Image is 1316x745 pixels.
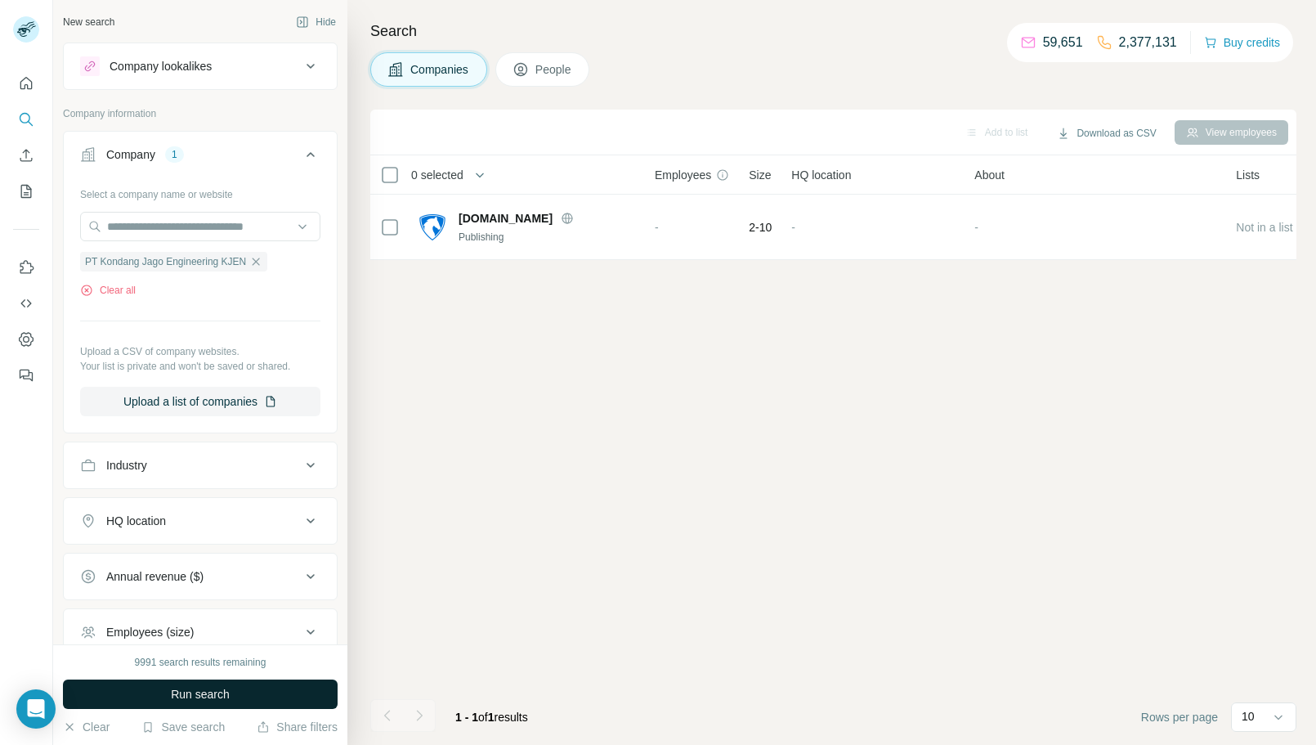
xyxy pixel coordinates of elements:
span: Lists [1236,167,1260,183]
div: Employees (size) [106,624,194,640]
span: Run search [171,686,230,702]
p: Upload a CSV of company websites. [80,344,320,359]
div: Publishing [459,230,635,245]
div: Annual revenue ($) [106,568,204,585]
button: Feedback [13,361,39,390]
button: Download as CSV [1045,121,1167,146]
p: 2,377,131 [1119,33,1177,52]
p: 59,651 [1043,33,1083,52]
span: - [791,221,795,234]
span: results [455,711,528,724]
button: Use Surfe API [13,289,39,318]
span: Companies [410,61,470,78]
span: 0 selected [411,167,463,183]
button: My lists [13,177,39,206]
span: Not in a list [1236,221,1292,234]
div: 9991 search results remaining [135,655,266,670]
button: Company1 [64,135,337,181]
div: New search [63,15,114,29]
button: Share filters [257,719,338,735]
button: Employees (size) [64,613,337,652]
div: HQ location [106,513,166,529]
span: 1 - 1 [455,711,478,724]
button: Dashboard [13,325,39,354]
span: - [655,221,659,234]
span: of [478,711,488,724]
button: Quick start [13,69,39,98]
span: 2-10 [749,219,772,236]
span: Size [749,167,771,183]
button: Hide [284,10,347,34]
img: Logo of sijai.com [419,214,445,240]
span: HQ location [791,167,851,183]
span: People [535,61,573,78]
span: PT Kondang Jago Engineering KJEN [85,254,246,269]
button: Run search [63,680,338,709]
p: Company information [63,106,338,121]
div: Company lookalikes [110,58,212,74]
button: Company lookalikes [64,47,337,86]
div: Company [106,146,155,163]
button: Upload a list of companies [80,387,320,416]
button: Clear [63,719,110,735]
span: - [974,221,978,234]
button: Use Surfe on LinkedIn [13,253,39,282]
span: Rows per page [1141,709,1218,725]
div: Select a company name or website [80,181,320,202]
button: Annual revenue ($) [64,557,337,596]
button: Search [13,105,39,134]
h4: Search [370,20,1296,43]
div: Open Intercom Messenger [16,689,56,729]
span: Employees [655,167,711,183]
button: Industry [64,446,337,485]
p: Your list is private and won't be saved or shared. [80,359,320,374]
button: HQ location [64,501,337,541]
button: Save search [141,719,225,735]
span: 1 [488,711,495,724]
div: Industry [106,457,147,473]
span: [DOMAIN_NAME] [459,210,553,227]
p: 10 [1242,708,1255,725]
button: Buy credits [1204,31,1280,54]
button: Clear all [80,283,136,298]
span: About [974,167,1005,183]
div: 1 [165,147,184,162]
button: Enrich CSV [13,141,39,170]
